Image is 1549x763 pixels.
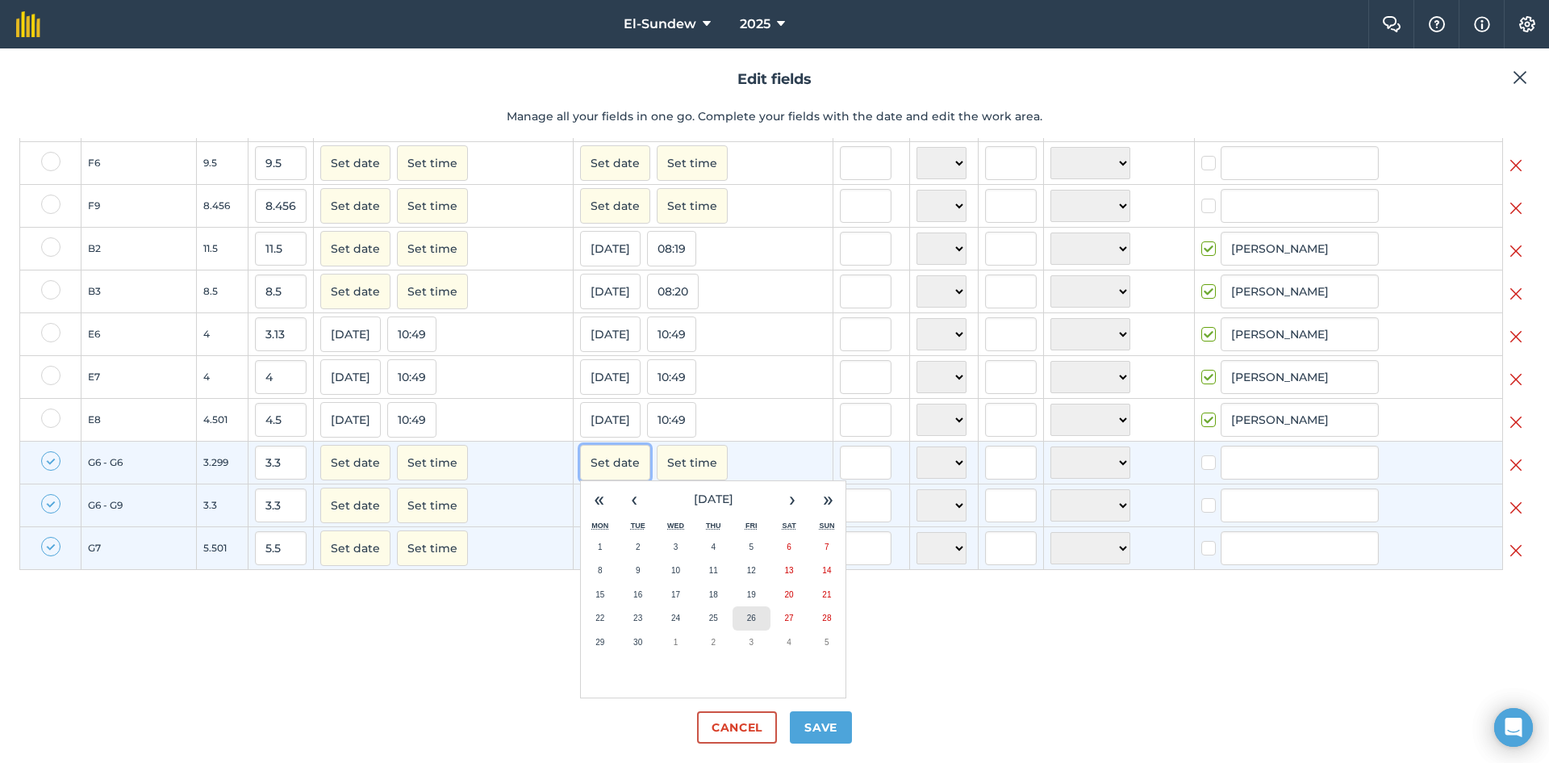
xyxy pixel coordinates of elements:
[397,530,468,566] button: Set time
[747,590,756,599] abbr: 19 September 2025
[1509,156,1522,175] img: svg+xml;base64,PHN2ZyB4bWxucz0iaHR0cDovL3d3dy53My5vcmcvMjAwMC9zdmciIHdpZHRoPSIyMiIgaGVpZ2h0PSIzMC...
[674,638,678,647] abbr: 1 October 2025
[647,274,699,309] button: 08:20
[197,185,248,228] td: 8.456
[808,606,845,631] button: 28 September 2025
[81,356,197,399] td: E7
[320,317,381,352] button: [DATE]
[595,614,604,623] abbr: 22 September 2025
[822,566,831,575] abbr: 14 September 2025
[320,274,390,309] button: Set date
[397,445,468,480] button: Set time
[320,488,390,523] button: Set date
[624,15,696,34] span: El-Sundew
[197,442,248,484] td: 3.299
[580,188,650,224] button: Set date
[808,535,845,560] button: 7 September 2025
[694,492,733,506] span: [DATE]
[822,614,831,623] abbr: 28 September 2025
[667,522,684,530] abbr: Wednesday
[197,399,248,442] td: 4.501
[1474,15,1490,34] img: svg+xml;base64,PHN2ZyB4bWxucz0iaHR0cDovL3d3dy53My5vcmcvMjAwMC9zdmciIHdpZHRoPSIxNyIgaGVpZ2h0PSIxNy...
[1509,413,1522,432] img: svg+xml;base64,PHN2ZyB4bWxucz0iaHR0cDovL3d3dy53My5vcmcvMjAwMC9zdmciIHdpZHRoPSIyMiIgaGVpZ2h0PSIzMC...
[580,317,641,352] button: [DATE]
[784,590,793,599] abbr: 20 September 2025
[616,481,652,517] button: ‹
[1427,16,1447,32] img: A question mark icon
[580,402,641,438] button: [DATE]
[581,559,619,583] button: 8 September 2025
[770,606,808,631] button: 27 September 2025
[671,614,680,623] abbr: 24 September 2025
[580,274,641,309] button: [DATE]
[1513,68,1527,87] img: svg+xml;base64,PHN2ZyB4bWxucz0iaHR0cDovL3d3dy53My5vcmcvMjAwMC9zdmciIHdpZHRoPSIyMiIgaGVpZ2h0PSIzMC...
[674,543,678,551] abbr: 3 September 2025
[810,481,845,517] button: »
[619,583,657,607] button: 16 September 2025
[320,188,390,224] button: Set date
[647,317,696,352] button: 10:49
[636,543,641,551] abbr: 2 September 2025
[1509,498,1522,518] img: svg+xml;base64,PHN2ZyB4bWxucz0iaHR0cDovL3d3dy53My5vcmcvMjAwMC9zdmciIHdpZHRoPSIyMiIgaGVpZ2h0PSIzMC...
[1494,708,1533,747] div: Open Intercom Messenger
[81,527,197,570] td: G7
[1509,370,1522,389] img: svg+xml;base64,PHN2ZyB4bWxucz0iaHR0cDovL3d3dy53My5vcmcvMjAwMC9zdmciIHdpZHRoPSIyMiIgaGVpZ2h0PSIzMC...
[197,270,248,313] td: 8.5
[747,566,756,575] abbr: 12 September 2025
[825,543,829,551] abbr: 7 September 2025
[387,317,436,352] button: 10:49
[774,481,810,517] button: ›
[657,535,695,560] button: 3 September 2025
[81,142,197,185] td: F6
[697,711,777,744] button: Cancel
[1509,455,1522,475] img: svg+xml;base64,PHN2ZyB4bWxucz0iaHR0cDovL3d3dy53My5vcmcvMjAwMC9zdmciIHdpZHRoPSIyMiIgaGVpZ2h0PSIzMC...
[1509,199,1522,218] img: svg+xml;base64,PHN2ZyB4bWxucz0iaHR0cDovL3d3dy53My5vcmcvMjAwMC9zdmciIHdpZHRoPSIyMiIgaGVpZ2h0PSIzMC...
[1509,541,1522,560] img: svg+xml;base64,PHN2ZyB4bWxucz0iaHR0cDovL3d3dy53My5vcmcvMjAwMC9zdmciIHdpZHRoPSIyMiIgaGVpZ2h0PSIzMC...
[619,559,657,583] button: 9 September 2025
[320,231,390,266] button: Set date
[387,359,436,395] button: 10:49
[652,481,774,517] button: [DATE]
[787,638,791,647] abbr: 4 October 2025
[1382,16,1401,32] img: Two speech bubbles overlapping with the left bubble in the forefront
[770,583,808,607] button: 20 September 2025
[197,356,248,399] td: 4
[598,543,603,551] abbr: 1 September 2025
[706,522,721,530] abbr: Thursday
[595,590,604,599] abbr: 15 September 2025
[657,583,695,607] button: 17 September 2025
[745,522,758,530] abbr: Friday
[695,559,733,583] button: 11 September 2025
[657,145,728,181] button: Set time
[709,614,718,623] abbr: 25 September 2025
[782,522,795,530] abbr: Saturday
[197,313,248,356] td: 4
[397,488,468,523] button: Set time
[636,566,641,575] abbr: 9 September 2025
[784,566,793,575] abbr: 13 September 2025
[197,142,248,185] td: 9.5
[633,590,642,599] abbr: 16 September 2025
[808,559,845,583] button: 14 September 2025
[733,583,770,607] button: 19 September 2025
[733,631,770,655] button: 3 October 2025
[747,614,756,623] abbr: 26 September 2025
[1509,284,1522,304] img: svg+xml;base64,PHN2ZyB4bWxucz0iaHR0cDovL3d3dy53My5vcmcvMjAwMC9zdmciIHdpZHRoPSIyMiIgaGVpZ2h0PSIzMC...
[647,231,696,266] button: 08:19
[581,583,619,607] button: 15 September 2025
[1509,241,1522,261] img: svg+xml;base64,PHN2ZyB4bWxucz0iaHR0cDovL3d3dy53My5vcmcvMjAwMC9zdmciIHdpZHRoPSIyMiIgaGVpZ2h0PSIzMC...
[581,481,616,517] button: «
[770,559,808,583] button: 13 September 2025
[397,188,468,224] button: Set time
[1509,327,1522,346] img: svg+xml;base64,PHN2ZyB4bWxucz0iaHR0cDovL3d3dy53My5vcmcvMjAwMC9zdmciIHdpZHRoPSIyMiIgaGVpZ2h0PSIzMC...
[581,535,619,560] button: 1 September 2025
[712,638,716,647] abbr: 2 October 2025
[749,543,754,551] abbr: 5 September 2025
[320,402,381,438] button: [DATE]
[197,228,248,270] td: 11.5
[633,614,642,623] abbr: 23 September 2025
[1518,16,1537,32] img: A cog icon
[825,638,829,647] abbr: 5 October 2025
[81,228,197,270] td: B2
[749,638,754,647] abbr: 3 October 2025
